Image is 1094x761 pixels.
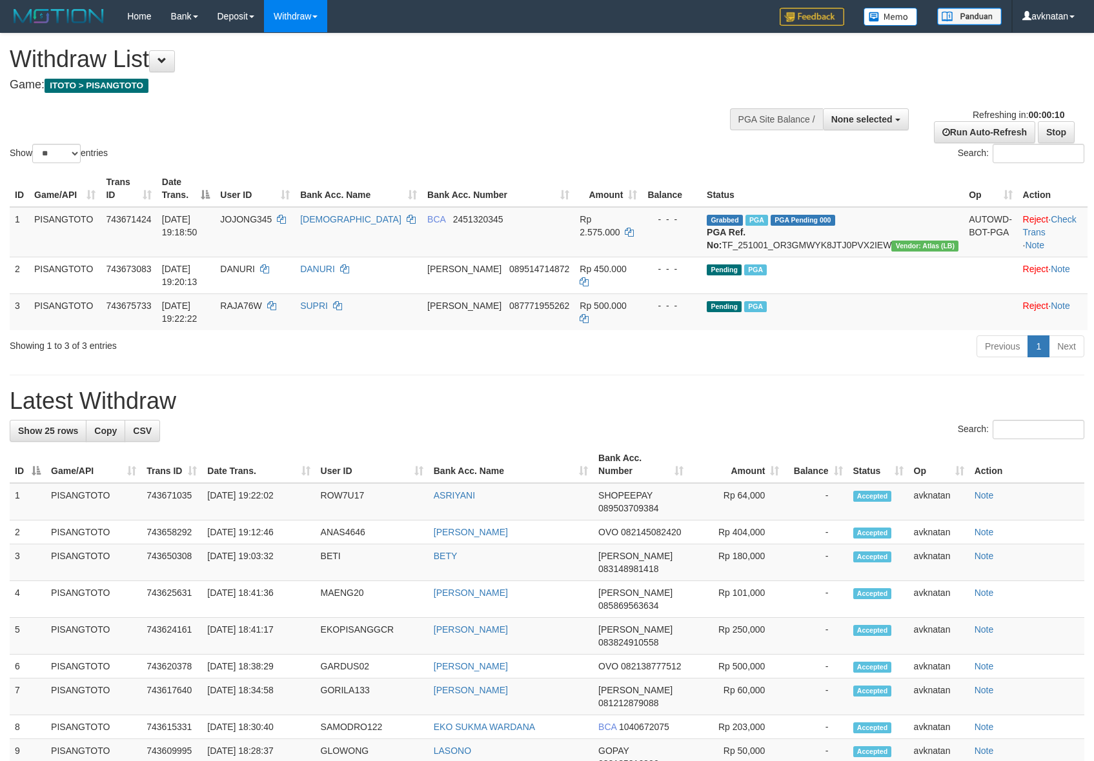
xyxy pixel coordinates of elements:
[707,227,745,250] b: PGA Ref. No:
[853,746,892,757] span: Accepted
[18,426,78,436] span: Show 25 rows
[598,503,658,513] span: Copy 089503709384 to clipboard
[784,544,847,581] td: -
[642,170,702,207] th: Balance
[707,301,742,312] span: Pending
[1028,335,1049,357] a: 1
[300,264,335,274] a: DANURI
[202,581,315,618] td: [DATE] 18:41:36
[784,581,847,618] td: -
[975,588,994,598] a: Note
[300,214,401,224] a: [DEMOGRAPHIC_DATA]
[993,420,1084,439] input: Search:
[689,715,784,739] td: Rp 203,000
[202,655,315,678] td: [DATE] 18:38:29
[10,293,29,330] td: 3
[1018,293,1088,330] td: ·
[853,686,892,697] span: Accepted
[202,520,315,544] td: [DATE] 19:12:46
[10,420,86,442] a: Show 25 rows
[10,715,46,739] td: 8
[141,446,202,483] th: Trans ID: activate to sort column ascending
[10,618,46,655] td: 5
[46,483,141,520] td: PISANGTOTO
[702,207,964,257] td: TF_251001_OR3GMWYK8JTJ0PVX2IEW
[580,264,626,274] span: Rp 450.000
[1023,214,1077,237] a: Check Trans
[1023,301,1049,311] a: Reject
[29,293,101,330] td: PISANGTOTO
[975,685,994,695] a: Note
[598,490,653,500] span: SHOPEEPAY
[509,264,569,274] span: Copy 089514714872 to clipboard
[647,262,696,275] div: - - -
[434,685,508,695] a: [PERSON_NAME]
[125,420,160,442] a: CSV
[975,661,994,671] a: Note
[427,264,501,274] span: [PERSON_NAME]
[598,564,658,574] span: Copy 083148981418 to clipboard
[10,520,46,544] td: 2
[316,520,429,544] td: ANAS4646
[29,257,101,293] td: PISANGTOTO
[316,446,429,483] th: User ID: activate to sort column ascending
[316,581,429,618] td: MAENG20
[220,214,272,224] span: JOJONG345
[202,678,315,715] td: [DATE] 18:34:58
[784,655,847,678] td: -
[853,722,892,733] span: Accepted
[106,264,151,274] span: 743673083
[958,144,1084,163] label: Search:
[598,588,673,598] span: [PERSON_NAME]
[909,581,969,618] td: avknatan
[909,678,969,715] td: avknatan
[598,685,673,695] span: [PERSON_NAME]
[975,624,994,635] a: Note
[10,207,29,257] td: 1
[141,715,202,739] td: 743615331
[598,600,658,611] span: Copy 085869563634 to clipboard
[46,618,141,655] td: PISANGTOTO
[784,678,847,715] td: -
[647,213,696,226] div: - - -
[1049,335,1084,357] a: Next
[46,715,141,739] td: PISANGTOTO
[689,581,784,618] td: Rp 101,000
[975,527,994,537] a: Note
[316,715,429,739] td: SAMODRO122
[10,257,29,293] td: 2
[780,8,844,26] img: Feedback.jpg
[141,618,202,655] td: 743624161
[86,420,125,442] a: Copy
[891,241,958,252] span: Vendor URL: https://dashboard.q2checkout.com/secure
[964,207,1017,257] td: AUTOWD-BOT-PGA
[964,170,1017,207] th: Op: activate to sort column ascending
[969,446,1084,483] th: Action
[434,722,535,732] a: EKO SUKMA WARDANA
[10,483,46,520] td: 1
[937,8,1002,25] img: panduan.png
[10,334,446,352] div: Showing 1 to 3 of 3 entries
[784,715,847,739] td: -
[848,446,909,483] th: Status: activate to sort column ascending
[621,661,681,671] span: Copy 082138777512 to clipboard
[141,678,202,715] td: 743617640
[141,581,202,618] td: 743625631
[598,527,618,537] span: OVO
[429,446,593,483] th: Bank Acc. Name: activate to sort column ascending
[689,618,784,655] td: Rp 250,000
[10,170,29,207] th: ID
[864,8,918,26] img: Button%20Memo.svg
[45,79,148,93] span: ITOTO > PISANGTOTO
[10,655,46,678] td: 6
[316,678,429,715] td: GORILA133
[300,301,328,311] a: SUPRI
[784,520,847,544] td: -
[598,698,658,708] span: Copy 081212879088 to clipboard
[46,446,141,483] th: Game/API: activate to sort column ascending
[133,426,152,436] span: CSV
[853,625,892,636] span: Accepted
[831,114,893,124] span: None selected
[434,588,508,598] a: [PERSON_NAME]
[598,551,673,561] span: [PERSON_NAME]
